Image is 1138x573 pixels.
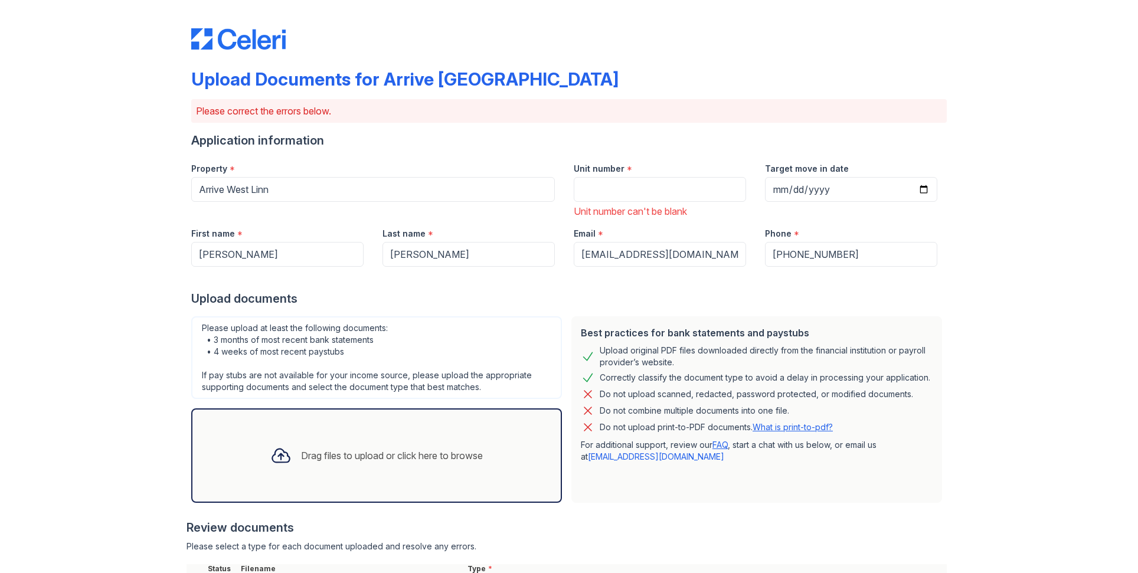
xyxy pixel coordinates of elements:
[301,448,483,463] div: Drag files to upload or click here to browse
[191,132,947,149] div: Application information
[712,440,728,450] a: FAQ
[600,345,933,368] div: Upload original PDF files downloaded directly from the financial institution or payroll provider’...
[600,421,833,433] p: Do not upload print-to-PDF documents.
[581,326,933,340] div: Best practices for bank statements and paystubs
[600,371,930,385] div: Correctly classify the document type to avoid a delay in processing your application.
[600,404,789,418] div: Do not combine multiple documents into one file.
[187,541,947,552] div: Please select a type for each document uploaded and resolve any errors.
[191,316,562,399] div: Please upload at least the following documents: • 3 months of most recent bank statements • 4 wee...
[574,204,746,218] div: Unit number can't be blank
[191,28,286,50] img: CE_Logo_Blue-a8612792a0a2168367f1c8372b55b34899dd931a85d93a1a3d3e32e68fde9ad4.png
[574,163,624,175] label: Unit number
[191,290,947,307] div: Upload documents
[753,422,833,432] a: What is print-to-pdf?
[191,163,227,175] label: Property
[574,228,596,240] label: Email
[382,228,426,240] label: Last name
[187,519,947,536] div: Review documents
[191,68,619,90] div: Upload Documents for Arrive [GEOGRAPHIC_DATA]
[191,228,235,240] label: First name
[765,163,849,175] label: Target move in date
[581,439,933,463] p: For additional support, review our , start a chat with us below, or email us at
[600,387,913,401] div: Do not upload scanned, redacted, password protected, or modified documents.
[196,104,942,118] p: Please correct the errors below.
[765,228,792,240] label: Phone
[588,451,724,461] a: [EMAIL_ADDRESS][DOMAIN_NAME]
